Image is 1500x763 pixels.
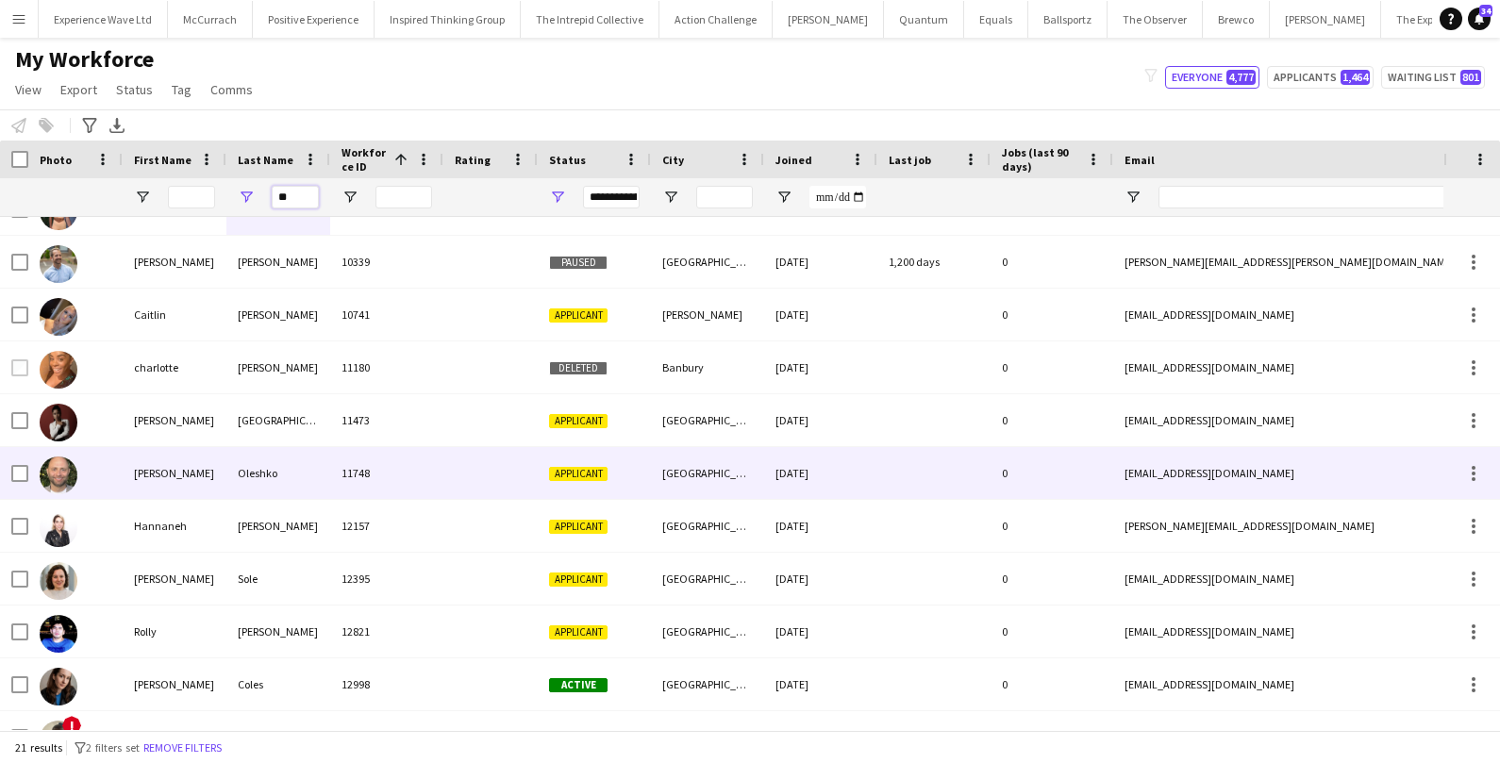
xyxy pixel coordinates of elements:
[226,553,330,605] div: Sole
[123,447,226,499] div: [PERSON_NAME]
[226,289,330,340] div: [PERSON_NAME]
[991,447,1113,499] div: 0
[238,153,293,167] span: Last Name
[78,114,101,137] app-action-btn: Advanced filters
[1113,236,1491,288] div: [PERSON_NAME][EMAIL_ADDRESS][PERSON_NAME][DOMAIN_NAME]
[15,45,154,74] span: My Workforce
[662,153,684,167] span: City
[651,289,764,340] div: [PERSON_NAME]
[1113,605,1491,657] div: [EMAIL_ADDRESS][DOMAIN_NAME]
[123,289,226,340] div: Caitlin
[1113,394,1491,446] div: [EMAIL_ADDRESS][DOMAIN_NAME]
[164,77,199,102] a: Tag
[809,186,866,208] input: Joined Filter Input
[330,605,443,657] div: 12821
[375,186,432,208] input: Workforce ID Filter Input
[889,153,931,167] span: Last job
[1158,186,1479,208] input: Email Filter Input
[53,77,105,102] a: Export
[651,553,764,605] div: [GEOGRAPHIC_DATA]
[651,605,764,657] div: [GEOGRAPHIC_DATA]
[226,658,330,710] div: Coles
[15,81,42,98] span: View
[168,1,253,38] button: McCurrach
[651,236,764,288] div: [GEOGRAPHIC_DATA]
[1381,66,1485,89] button: Waiting list801
[226,500,330,552] div: [PERSON_NAME]
[330,711,443,763] div: 13152
[521,1,659,38] button: The Intrepid Collective
[659,1,773,38] button: Action Challenge
[651,447,764,499] div: [GEOGRAPHIC_DATA]
[549,572,608,587] span: Applicant
[272,186,319,208] input: Last Name Filter Input
[991,236,1113,288] div: 0
[226,711,330,763] div: Olawole
[764,341,877,393] div: [DATE]
[123,711,226,763] div: Miracle
[1460,70,1481,85] span: 801
[40,404,77,441] img: Emily Toledo
[1113,447,1491,499] div: [EMAIL_ADDRESS][DOMAIN_NAME]
[330,447,443,499] div: 11748
[1267,66,1374,89] button: Applicants1,464
[226,394,330,446] div: [GEOGRAPHIC_DATA]
[140,738,225,758] button: Remove filters
[330,500,443,552] div: 12157
[40,351,77,389] img: charlotte cole
[172,81,192,98] span: Tag
[662,189,679,206] button: Open Filter Menu
[226,341,330,393] div: [PERSON_NAME]
[549,625,608,639] span: Applicant
[1468,8,1491,30] a: 34
[991,605,1113,657] div: 0
[226,447,330,499] div: Oleshko
[123,394,226,446] div: [PERSON_NAME]
[991,289,1113,340] div: 0
[1028,1,1108,38] button: Ballsportz
[123,236,226,288] div: [PERSON_NAME]
[123,341,226,393] div: charlotte
[134,189,151,206] button: Open Filter Menu
[123,605,226,657] div: Rolly
[764,500,877,552] div: [DATE]
[330,553,443,605] div: 12395
[1113,341,1491,393] div: [EMAIL_ADDRESS][DOMAIN_NAME]
[696,186,753,208] input: City Filter Input
[764,553,877,605] div: [DATE]
[773,1,884,38] button: [PERSON_NAME]
[1226,70,1256,85] span: 4,777
[549,467,608,481] span: Applicant
[40,456,77,494] img: Andriy Oleshko
[651,711,764,763] div: [PERSON_NAME]
[116,81,153,98] span: Status
[549,189,566,206] button: Open Filter Menu
[651,394,764,446] div: [GEOGRAPHIC_DATA]
[1113,553,1491,605] div: [EMAIL_ADDRESS][DOMAIN_NAME]
[203,77,260,102] a: Comms
[764,447,877,499] div: [DATE]
[764,658,877,710] div: [DATE]
[40,509,77,547] img: Hannaneh Soleimani
[40,562,77,600] img: Sara Sole
[330,236,443,288] div: 10339
[123,658,226,710] div: [PERSON_NAME]
[1113,711,1491,763] div: [EMAIL_ADDRESS][DOMAIN_NAME]
[1108,1,1203,38] button: The Observer
[40,245,77,283] img: Adam Prioletti
[991,711,1113,763] div: 0
[11,359,28,376] input: Row Selection is disabled for this row (unchecked)
[651,341,764,393] div: Banbury
[764,289,877,340] div: [DATE]
[991,658,1113,710] div: 0
[134,153,192,167] span: First Name
[226,605,330,657] div: [PERSON_NAME]
[651,500,764,552] div: [GEOGRAPHIC_DATA]
[1125,189,1142,206] button: Open Filter Menu
[549,520,608,534] span: Applicant
[8,77,49,102] a: View
[1113,289,1491,340] div: [EMAIL_ADDRESS][DOMAIN_NAME]
[123,500,226,552] div: Hannaneh
[1125,153,1155,167] span: Email
[991,341,1113,393] div: 0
